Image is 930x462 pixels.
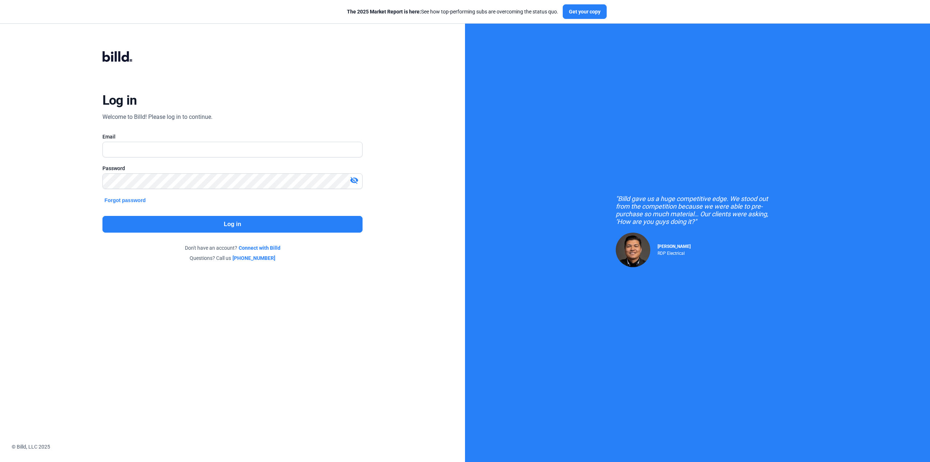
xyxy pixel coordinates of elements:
button: Get your copy [563,4,607,19]
div: "Billd gave us a huge competitive edge. We stood out from the competition because we were able to... [616,195,779,225]
div: Don't have an account? [102,244,363,252]
div: RDP Electrical [658,249,691,256]
button: Log in [102,216,363,233]
mat-icon: visibility_off [350,176,359,185]
span: [PERSON_NAME] [658,244,691,249]
div: Email [102,133,363,140]
div: Questions? Call us [102,254,363,262]
div: See how top-performing subs are overcoming the status quo. [347,8,558,15]
div: Password [102,165,363,172]
div: Log in [102,92,137,108]
span: The 2025 Market Report is here: [347,9,421,15]
img: Raul Pacheco [616,233,650,267]
button: Forgot password [102,196,148,204]
a: Connect with Billd [239,244,280,252]
div: Welcome to Billd! Please log in to continue. [102,113,213,121]
a: [PHONE_NUMBER] [232,254,275,262]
